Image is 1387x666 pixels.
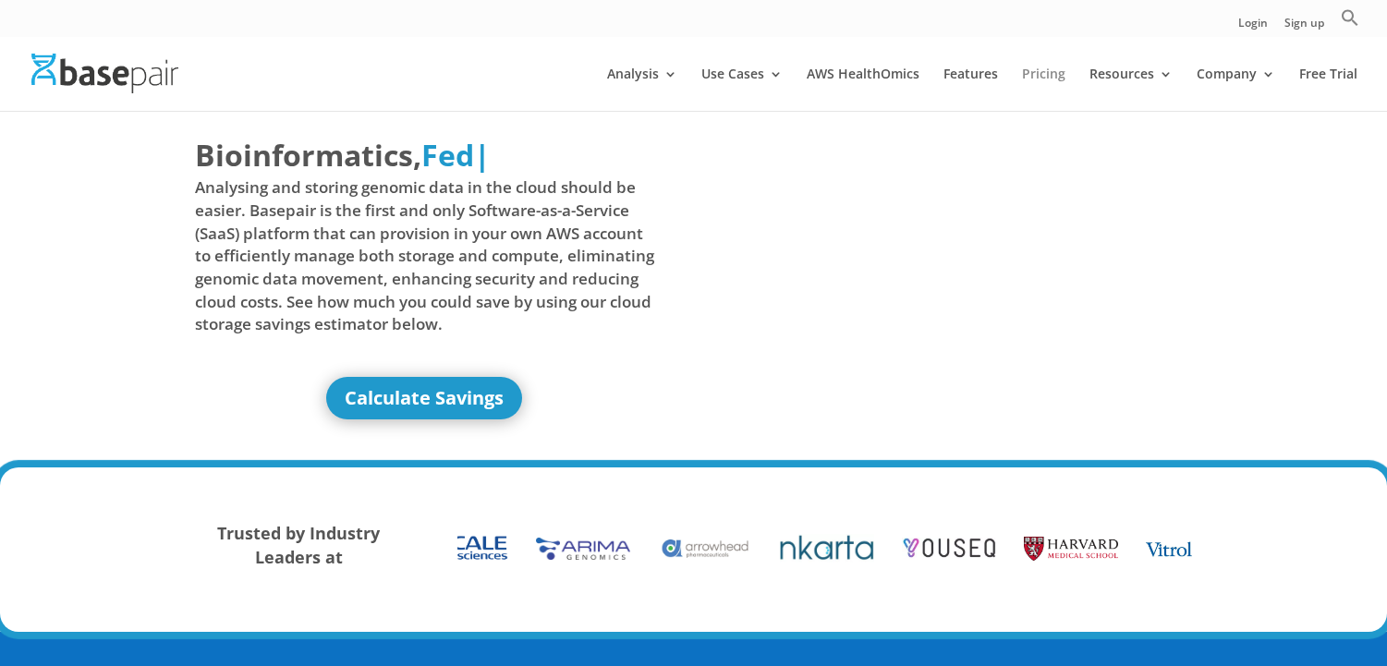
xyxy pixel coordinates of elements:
[607,67,677,111] a: Analysis
[807,67,919,111] a: AWS HealthOmics
[474,135,491,175] span: |
[1089,67,1173,111] a: Resources
[1022,67,1065,111] a: Pricing
[31,54,178,93] img: Basepair
[701,67,783,111] a: Use Cases
[1299,67,1357,111] a: Free Trial
[1341,8,1359,37] a: Search Icon Link
[1341,8,1359,27] svg: Search
[1197,67,1275,111] a: Company
[943,67,998,111] a: Features
[217,522,380,568] strong: Trusted by Industry Leaders at
[1238,18,1268,37] a: Login
[326,377,522,419] a: Calculate Savings
[421,135,474,175] span: Fed
[708,134,1168,393] iframe: Basepair - NGS Analysis Simplified
[195,176,655,335] span: Analysing and storing genomic data in the cloud should be easier. Basepair is the first and only ...
[195,134,421,176] span: Bioinformatics,
[1284,18,1324,37] a: Sign up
